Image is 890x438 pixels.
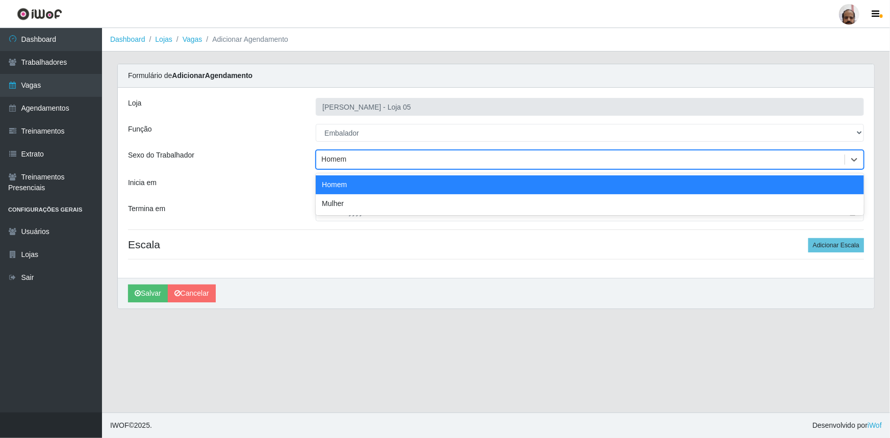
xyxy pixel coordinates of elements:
[128,203,165,214] label: Termina em
[102,28,890,51] nav: breadcrumb
[128,177,157,188] label: Inicia em
[183,35,202,43] a: Vagas
[321,154,346,165] div: Homem
[128,150,194,161] label: Sexo do Trabalhador
[110,421,129,429] span: IWOF
[128,124,152,135] label: Função
[128,98,141,109] label: Loja
[172,71,252,80] strong: Adicionar Agendamento
[155,35,172,43] a: Lojas
[868,421,882,429] a: iWof
[110,420,152,431] span: © 2025 .
[202,34,288,45] li: Adicionar Agendamento
[110,35,145,43] a: Dashboard
[128,285,168,302] button: Salvar
[128,238,864,251] h4: Escala
[316,194,864,213] div: Mulher
[316,175,864,194] div: Homem
[118,64,874,88] div: Formulário de
[812,420,882,431] span: Desenvolvido por
[168,285,216,302] a: Cancelar
[17,8,62,20] img: CoreUI Logo
[808,238,864,252] button: Adicionar Escala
